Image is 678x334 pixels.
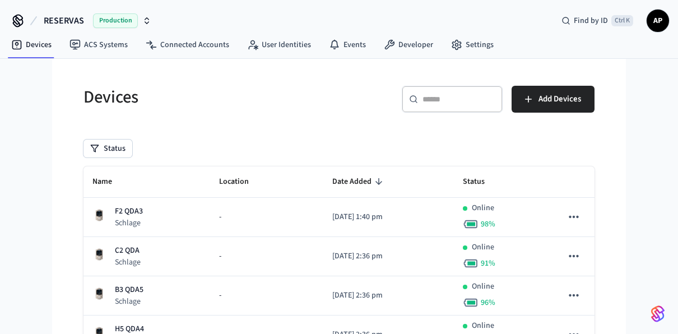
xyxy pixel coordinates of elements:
[481,297,495,308] span: 96 %
[332,290,445,301] p: [DATE] 2:36 pm
[92,248,106,261] img: Schlage Sense Smart Deadbolt with Camelot Trim, Front
[219,290,221,301] span: -
[219,211,221,223] span: -
[92,287,106,300] img: Schlage Sense Smart Deadbolt with Camelot Trim, Front
[83,86,332,109] h5: Devices
[538,92,581,106] span: Add Devices
[115,257,141,268] p: Schlage
[481,219,495,230] span: 98 %
[647,10,669,32] button: AP
[219,250,221,262] span: -
[137,35,238,55] a: Connected Accounts
[115,296,143,307] p: Schlage
[92,208,106,222] img: Schlage Sense Smart Deadbolt with Camelot Trim, Front
[552,11,642,31] div: Find by IDCtrl K
[472,281,494,293] p: Online
[375,35,442,55] a: Developer
[481,258,495,269] span: 91 %
[44,14,84,27] span: RESERVAS
[472,202,494,214] p: Online
[332,173,386,191] span: Date Added
[61,35,137,55] a: ACS Systems
[115,217,143,229] p: Schlage
[219,173,263,191] span: Location
[332,250,445,262] p: [DATE] 2:36 pm
[320,35,375,55] a: Events
[463,173,499,191] span: Status
[574,15,608,26] span: Find by ID
[472,242,494,253] p: Online
[332,211,445,223] p: [DATE] 1:40 pm
[472,320,494,332] p: Online
[115,284,143,296] p: B3 QDA5
[238,35,320,55] a: User Identities
[115,245,141,257] p: C2 QDA
[611,15,633,26] span: Ctrl K
[651,305,665,323] img: SeamLogoGradient.69752ec5.svg
[442,35,503,55] a: Settings
[92,173,127,191] span: Name
[83,140,132,157] button: Status
[648,11,668,31] span: AP
[512,86,595,113] button: Add Devices
[2,35,61,55] a: Devices
[93,13,138,28] span: Production
[115,206,143,217] p: F2 QDA3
